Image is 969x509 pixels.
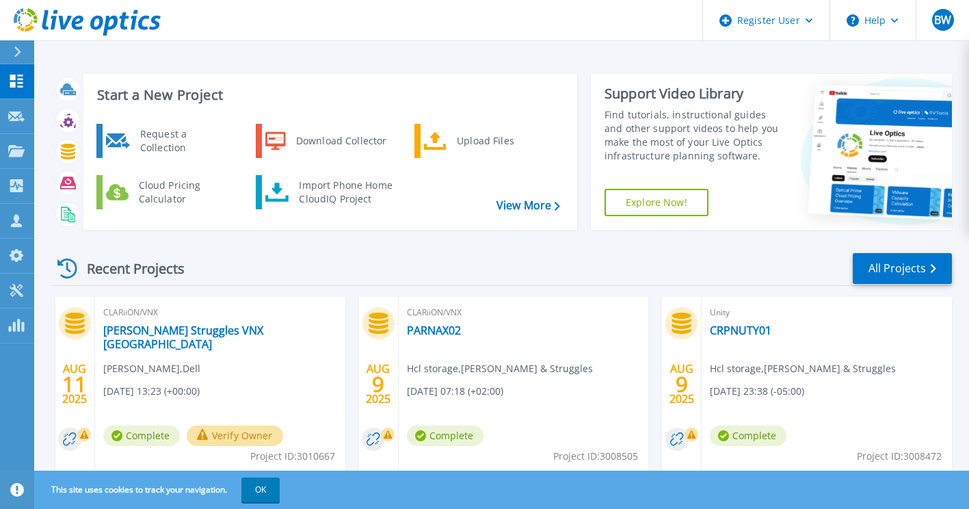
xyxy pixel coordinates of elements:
[103,426,180,446] span: Complete
[289,127,393,155] div: Download Collector
[407,426,483,446] span: Complete
[53,252,203,285] div: Recent Projects
[934,14,951,25] span: BW
[857,449,942,464] span: Project ID: 3008472
[103,384,200,399] span: [DATE] 13:23 (+00:00)
[407,361,593,376] span: Hcl storage , [PERSON_NAME] & Struggles
[103,361,200,376] span: [PERSON_NAME] , Dell
[62,378,87,390] span: 11
[96,124,237,158] a: Request a Collection
[710,324,771,337] a: CRPNUTY01
[710,426,786,446] span: Complete
[853,253,952,284] a: All Projects
[414,124,555,158] a: Upload Files
[407,305,641,320] span: CLARiiON/VNX
[103,305,337,320] span: CLARiiON/VNX
[372,378,384,390] span: 9
[605,85,784,103] div: Support Video Library
[292,179,399,206] div: Import Phone Home CloudIQ Project
[256,124,396,158] a: Download Collector
[605,108,784,163] div: Find tutorials, instructional guides and other support videos to help you make the most of your L...
[669,359,695,409] div: AUG 2025
[133,127,233,155] div: Request a Collection
[450,127,551,155] div: Upload Files
[407,384,503,399] span: [DATE] 07:18 (+02:00)
[250,449,335,464] span: Project ID: 3010667
[187,426,283,446] button: Verify Owner
[241,478,280,502] button: OK
[710,384,804,399] span: [DATE] 23:38 (-05:00)
[38,478,280,502] span: This site uses cookies to track your navigation.
[553,449,638,464] span: Project ID: 3008505
[96,175,237,209] a: Cloud Pricing Calculator
[710,361,896,376] span: Hcl storage , [PERSON_NAME] & Struggles
[97,88,559,103] h3: Start a New Project
[132,179,233,206] div: Cloud Pricing Calculator
[710,305,944,320] span: Unity
[496,199,560,212] a: View More
[605,189,708,216] a: Explore Now!
[407,324,461,337] a: PARNAX02
[103,324,337,351] a: [PERSON_NAME] Struggles VNX [GEOGRAPHIC_DATA]
[365,359,391,409] div: AUG 2025
[62,359,88,409] div: AUG 2025
[676,378,688,390] span: 9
